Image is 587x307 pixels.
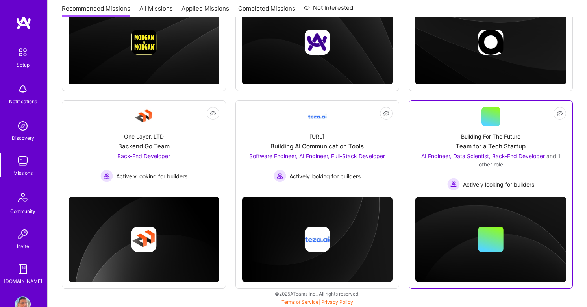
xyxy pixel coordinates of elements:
[15,44,31,61] img: setup
[9,97,37,105] div: Notifications
[289,172,361,180] span: Actively looking for builders
[131,227,156,252] img: Company logo
[10,207,35,215] div: Community
[139,4,173,17] a: All Missions
[15,153,31,169] img: teamwork
[181,4,229,17] a: Applied Missions
[415,107,566,190] a: Building For The FutureTeam for a Tech StartupAI Engineer, Data Scientist, Back-End Developer and...
[274,170,286,182] img: Actively looking for builders
[15,118,31,134] img: discovery
[13,188,32,207] img: Community
[238,4,295,17] a: Completed Missions
[281,299,353,305] span: |
[478,30,504,55] img: Company logo
[281,299,318,305] a: Terms of Service
[421,153,545,159] span: AI Engineer, Data Scientist, Back-End Developer
[47,284,587,303] div: © 2025 ATeams Inc., All rights reserved.
[13,169,33,177] div: Missions
[100,170,113,182] img: Actively looking for builders
[463,180,534,189] span: Actively looking for builders
[69,197,219,282] img: cover
[461,132,520,141] div: Building For The Future
[249,153,385,159] span: Software Engineer, AI Engineer, Full-Stack Developer
[131,30,156,55] img: Company logo
[415,197,566,282] img: cover
[116,172,187,180] span: Actively looking for builders
[12,134,34,142] div: Discovery
[310,132,324,141] div: [URL]
[17,242,29,250] div: Invite
[69,107,219,190] a: Company LogoOne Layer, LTDBackend Go TeamBack-End Developer Actively looking for buildersActively...
[308,107,327,126] img: Company Logo
[305,227,330,252] img: Company logo
[383,110,389,117] i: icon EyeClosed
[4,277,42,285] div: [DOMAIN_NAME]
[270,142,364,150] div: Building AI Communication Tools
[304,3,353,17] a: Not Interested
[305,30,330,55] img: Company logo
[134,107,153,126] img: Company Logo
[117,153,170,159] span: Back-End Developer
[557,110,563,117] i: icon EyeClosed
[210,110,216,117] i: icon EyeClosed
[15,226,31,242] img: Invite
[447,178,460,190] img: Actively looking for builders
[321,299,353,305] a: Privacy Policy
[16,16,31,30] img: logo
[456,142,526,150] div: Team for a Tech Startup
[15,81,31,97] img: bell
[62,4,130,17] a: Recommended Missions
[242,197,393,282] img: cover
[15,261,31,277] img: guide book
[17,61,30,69] div: Setup
[118,142,170,150] div: Backend Go Team
[242,107,393,190] a: Company Logo[URL]Building AI Communication ToolsSoftware Engineer, AI Engineer, Full-Stack Develo...
[124,132,164,141] div: One Layer, LTD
